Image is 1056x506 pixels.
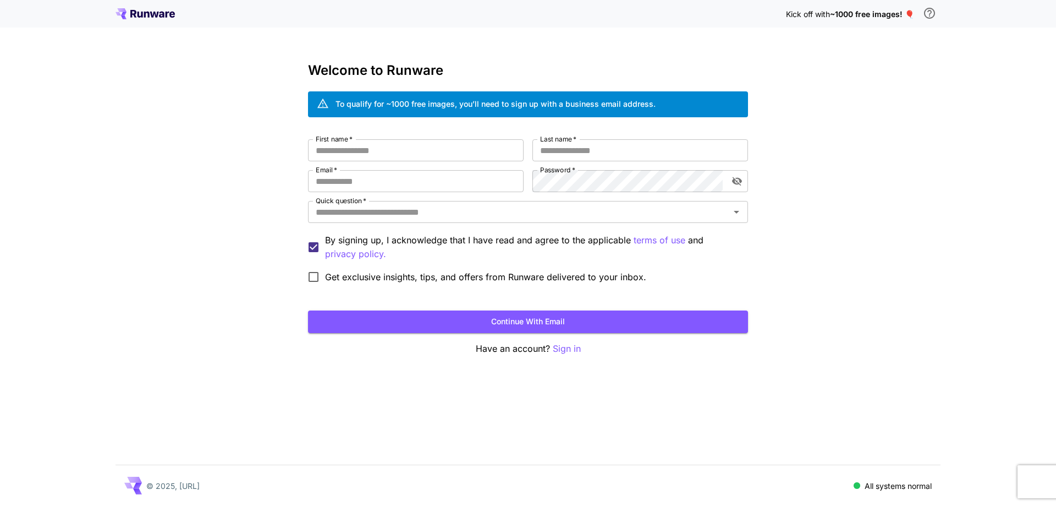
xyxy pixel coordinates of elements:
[316,165,337,175] label: Email
[553,342,581,356] button: Sign in
[308,342,748,356] p: Have an account?
[634,233,685,247] p: terms of use
[325,270,646,284] span: Get exclusive insights, tips, and offers from Runware delivered to your inbox.
[830,9,914,19] span: ~1000 free images! 🎈
[540,165,575,175] label: Password
[634,233,685,247] button: By signing up, I acknowledge that I have read and agree to the applicable and privacy policy.
[729,204,744,220] button: Open
[865,480,932,492] p: All systems normal
[325,247,386,261] button: By signing up, I acknowledge that I have read and agree to the applicable terms of use and
[540,134,576,144] label: Last name
[146,480,200,492] p: © 2025, [URL]
[325,247,386,261] p: privacy policy.
[727,171,747,191] button: toggle password visibility
[308,63,748,78] h3: Welcome to Runware
[919,2,941,24] button: In order to qualify for free credit, you need to sign up with a business email address and click ...
[335,98,656,110] div: To qualify for ~1000 free images, you’ll need to sign up with a business email address.
[316,196,366,205] label: Quick question
[786,9,830,19] span: Kick off with
[325,233,739,261] p: By signing up, I acknowledge that I have read and agree to the applicable and
[316,134,353,144] label: First name
[308,311,748,333] button: Continue with email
